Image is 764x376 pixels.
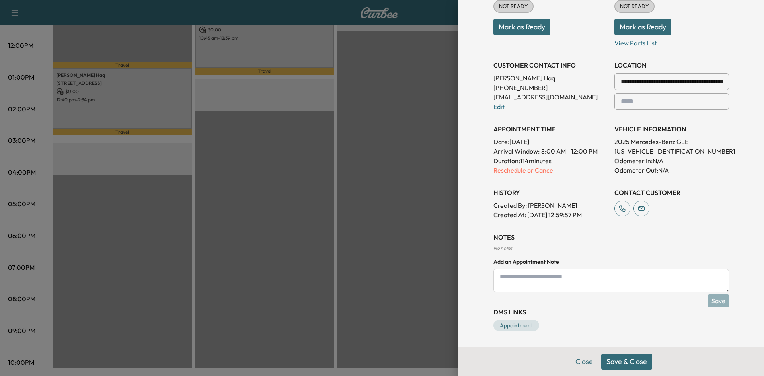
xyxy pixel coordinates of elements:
div: No notes [493,245,729,251]
button: Mark as Ready [493,19,550,35]
p: [US_VEHICLE_IDENTIFICATION_NUMBER] [614,146,729,156]
span: 8:00 AM - 12:00 PM [541,146,598,156]
button: Mark as Ready [614,19,671,35]
p: Duration: 114 minutes [493,156,608,166]
h3: NOTES [493,232,729,242]
p: Odometer In: N/A [614,156,729,166]
h3: CONTACT CUSTOMER [614,188,729,197]
h3: CUSTOMER CONTACT INFO [493,60,608,70]
h3: History [493,188,608,197]
p: View Parts List [614,35,729,48]
button: Save & Close [601,354,652,370]
p: Date: [DATE] [493,137,608,146]
a: Edit [493,103,505,111]
h4: Add an Appointment Note [493,258,729,266]
p: Reschedule or Cancel [493,166,608,175]
p: Created At : [DATE] 12:59:57 PM [493,210,608,220]
p: [EMAIL_ADDRESS][DOMAIN_NAME] [493,92,608,102]
p: Created By : [PERSON_NAME] [493,201,608,210]
h3: APPOINTMENT TIME [493,124,608,134]
h3: LOCATION [614,60,729,70]
p: [PHONE_NUMBER] [493,83,608,92]
p: Odometer Out: N/A [614,166,729,175]
span: NOT READY [494,2,533,10]
p: Arrival Window: [493,146,608,156]
span: NOT READY [615,2,654,10]
button: Close [570,354,598,370]
h3: VEHICLE INFORMATION [614,124,729,134]
p: 2025 Mercedes-Benz GLE [614,137,729,146]
a: Appointment [493,320,539,331]
p: [PERSON_NAME] Haq [493,73,608,83]
h3: DMS Links [493,307,729,317]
